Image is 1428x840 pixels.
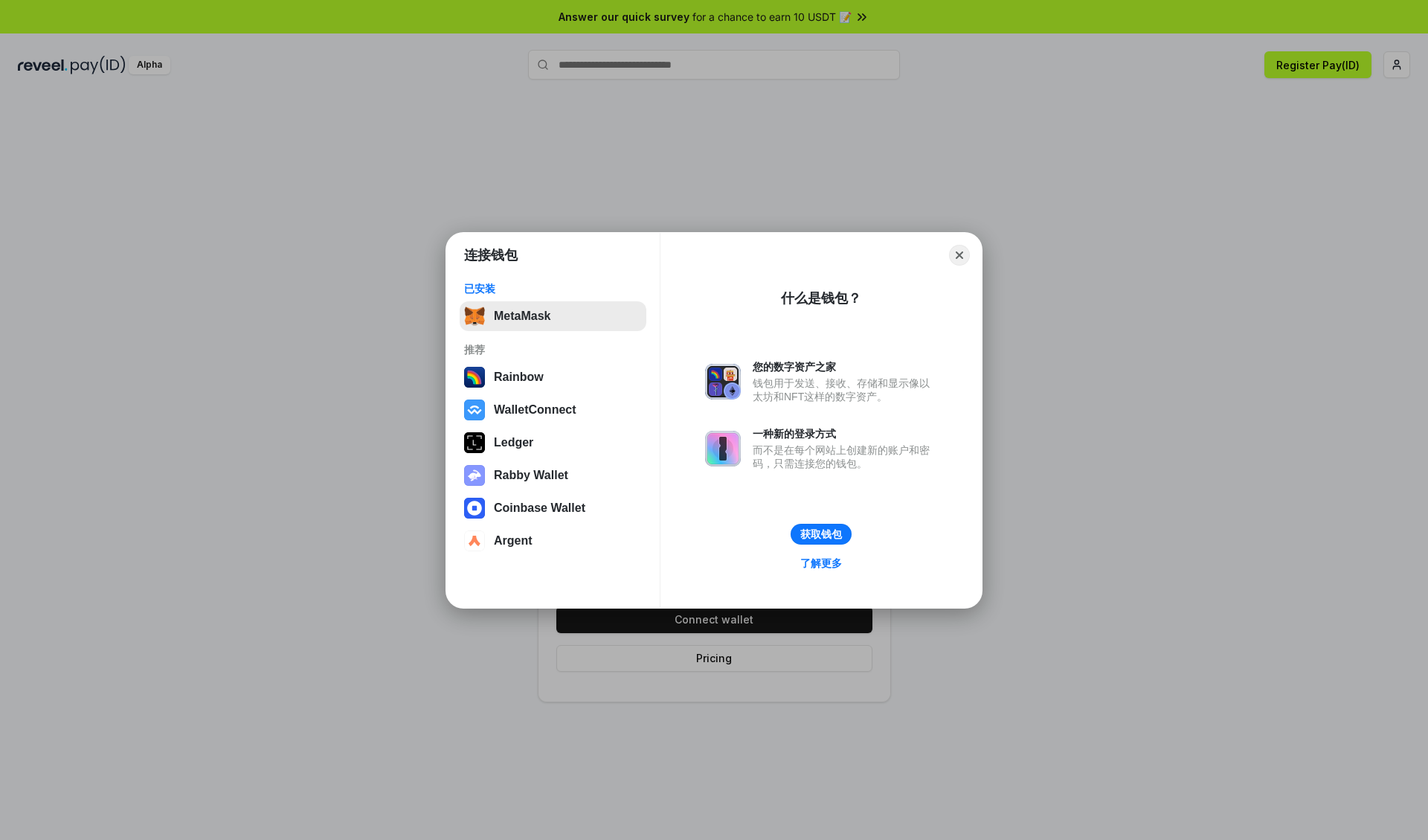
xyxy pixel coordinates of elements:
[460,301,646,331] button: MetaMask
[464,282,642,295] div: 已安装
[464,306,485,327] img: svg+xml,%3Csvg%20fill%3D%22none%22%20height%3D%2233%22%20viewBox%3D%220%200%2035%2033%22%20width%...
[460,362,646,392] button: Rainbow
[460,395,646,425] button: WalletConnect
[753,376,937,403] div: 钱包用于发送、接收、存储和显示像以太坊和NFT这样的数字资产。
[464,465,485,486] img: svg+xml,%3Csvg%20xmlns%3D%22http%3A%2F%2Fwww.w3.org%2F2000%2Fsvg%22%20fill%3D%22none%22%20viewBox...
[494,534,533,548] div: Argent
[464,246,518,264] h1: 连接钱包
[460,526,646,556] button: Argent
[460,428,646,458] button: Ledger
[464,367,485,388] img: svg+xml,%3Csvg%20width%3D%22120%22%20height%3D%22120%22%20viewBox%3D%220%200%20120%20120%22%20fil...
[781,289,861,307] div: 什么是钱包？
[705,431,741,467] img: svg+xml,%3Csvg%20xmlns%3D%22http%3A%2F%2Fwww.w3.org%2F2000%2Fsvg%22%20fill%3D%22none%22%20viewBox...
[464,530,485,551] img: svg+xml,%3Csvg%20width%3D%2228%22%20height%3D%2228%22%20viewBox%3D%220%200%2028%2028%22%20fill%3D...
[753,360,937,373] div: 您的数字资产之家
[494,310,550,323] div: MetaMask
[464,498,485,519] img: svg+xml,%3Csvg%20width%3D%2228%22%20height%3D%2228%22%20viewBox%3D%220%200%2028%2028%22%20fill%3D...
[464,432,485,453] img: svg+xml,%3Csvg%20xmlns%3D%22http%3A%2F%2Fwww.w3.org%2F2000%2Fsvg%22%20width%3D%2228%22%20height%3...
[460,493,646,523] button: Coinbase Wallet
[494,469,568,482] div: Rabby Wallet
[460,461,646,490] button: Rabby Wallet
[494,371,544,384] div: Rainbow
[464,400,485,420] img: svg+xml,%3Csvg%20width%3D%2228%22%20height%3D%2228%22%20viewBox%3D%220%200%2028%2028%22%20fill%3D...
[494,501,585,515] div: Coinbase Wallet
[494,436,533,449] div: Ledger
[753,427,937,440] div: 一种新的登录方式
[800,557,842,570] div: 了解更多
[464,343,642,356] div: 推荐
[791,554,851,573] a: 了解更多
[753,443,937,470] div: 而不是在每个网站上创建新的账户和密码，只需连接您的钱包。
[494,403,576,417] div: WalletConnect
[791,524,852,545] button: 获取钱包
[949,245,970,266] button: Close
[800,528,842,541] div: 获取钱包
[705,364,741,400] img: svg+xml,%3Csvg%20xmlns%3D%22http%3A%2F%2Fwww.w3.org%2F2000%2Fsvg%22%20fill%3D%22none%22%20viewBox...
